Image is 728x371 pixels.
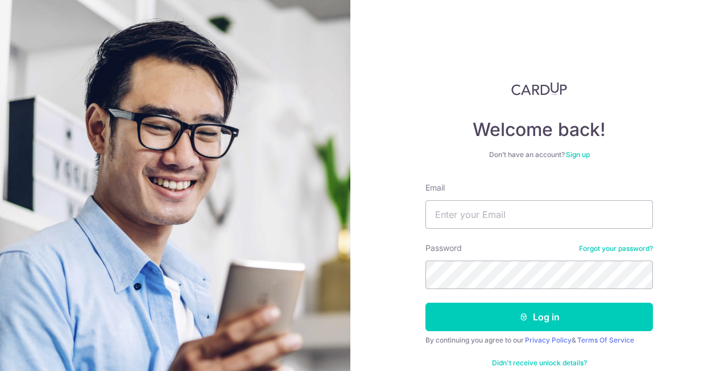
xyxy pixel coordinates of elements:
[579,244,653,253] a: Forgot your password?
[425,150,653,159] div: Don’t have an account?
[425,200,653,229] input: Enter your Email
[425,118,653,141] h4: Welcome back!
[425,242,462,254] label: Password
[566,150,590,159] a: Sign up
[425,303,653,331] button: Log in
[492,358,587,368] a: Didn't receive unlock details?
[425,336,653,345] div: By continuing you agree to our &
[525,336,572,344] a: Privacy Policy
[425,182,445,193] label: Email
[511,82,567,96] img: CardUp Logo
[577,336,634,344] a: Terms Of Service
